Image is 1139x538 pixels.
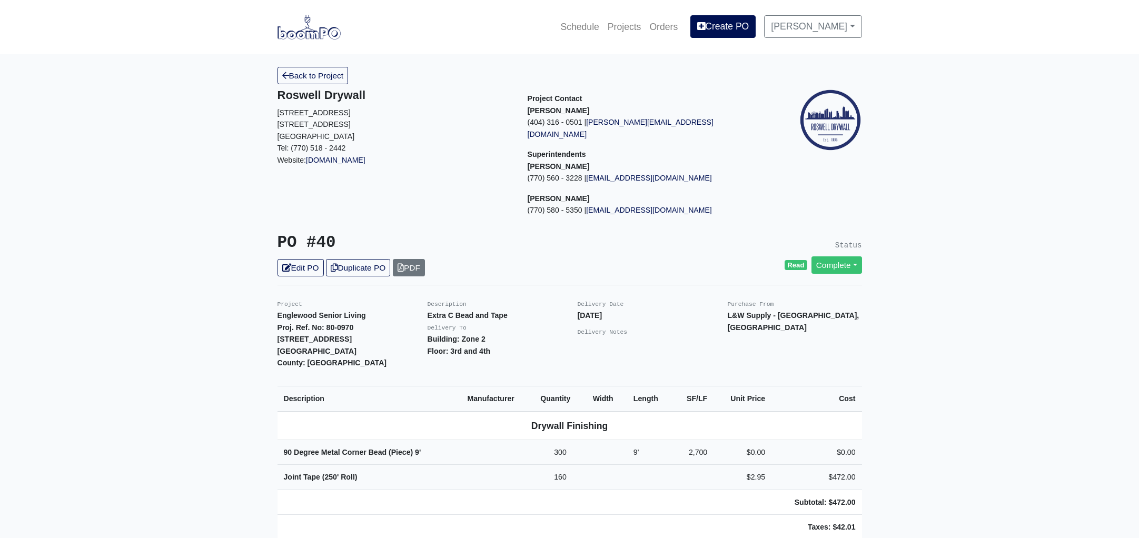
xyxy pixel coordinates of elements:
[278,88,512,102] h5: Roswell Drywall
[415,448,421,456] span: 9'
[714,465,771,490] td: $2.95
[528,194,590,203] strong: [PERSON_NAME]
[811,256,862,274] a: Complete
[728,301,774,307] small: Purchase From
[728,310,862,333] p: L&W Supply - [GEOGRAPHIC_DATA], [GEOGRAPHIC_DATA]
[428,311,508,320] strong: Extra C Bead and Tape
[284,473,358,481] strong: Joint Tape (250' Roll)
[771,465,861,490] td: $472.00
[586,206,712,214] a: [EMAIL_ADDRESS][DOMAIN_NAME]
[603,15,646,38] a: Projects
[428,325,467,331] small: Delivery To
[428,347,491,355] strong: Floor: 3rd and 4th
[528,106,590,115] strong: [PERSON_NAME]
[578,311,602,320] strong: [DATE]
[785,260,807,271] span: Read
[528,162,590,171] strong: [PERSON_NAME]
[284,448,421,456] strong: 90 Degree Metal Corner Bead (Piece)
[278,311,366,320] strong: Englewood Senior Living
[771,490,861,515] td: Subtotal: $472.00
[528,150,586,158] span: Superintendents
[278,301,302,307] small: Project
[587,386,627,411] th: Width
[278,67,349,84] a: Back to Project
[393,259,425,276] a: PDF
[534,465,586,490] td: 160
[673,386,714,411] th: SF/LF
[633,448,639,456] span: 9'
[306,156,365,164] a: [DOMAIN_NAME]
[673,440,714,465] td: 2,700
[835,241,862,250] small: Status
[428,335,486,343] strong: Building: Zone 2
[534,440,586,465] td: 300
[528,172,762,184] p: (770) 560 - 3228 |
[278,386,461,411] th: Description
[278,107,512,119] p: [STREET_ADDRESS]
[278,323,354,332] strong: Proj. Ref. No: 80-0970
[690,15,756,37] a: Create PO
[645,15,682,38] a: Orders
[528,204,762,216] p: (770) 580 - 5350 |
[531,421,608,431] b: Drywall Finishing
[764,15,861,37] a: [PERSON_NAME]
[714,440,771,465] td: $0.00
[586,174,712,182] a: [EMAIL_ADDRESS][DOMAIN_NAME]
[278,358,387,367] strong: County: [GEOGRAPHIC_DATA]
[278,15,341,39] img: boomPO
[278,259,324,276] a: Edit PO
[278,131,512,143] p: [GEOGRAPHIC_DATA]
[278,233,562,253] h3: PO #40
[771,440,861,465] td: $0.00
[528,116,762,140] p: (404) 316 - 0501 |
[534,386,586,411] th: Quantity
[278,142,512,154] p: Tel: (770) 518 - 2442
[278,347,356,355] strong: [GEOGRAPHIC_DATA]
[428,301,467,307] small: Description
[556,15,603,38] a: Schedule
[578,301,624,307] small: Delivery Date
[578,329,628,335] small: Delivery Notes
[627,386,673,411] th: Length
[278,88,512,166] div: Website:
[278,335,352,343] strong: [STREET_ADDRESS]
[528,94,582,103] span: Project Contact
[714,386,771,411] th: Unit Price
[326,259,390,276] a: Duplicate PO
[528,118,714,138] a: [PERSON_NAME][EMAIL_ADDRESS][DOMAIN_NAME]
[771,386,861,411] th: Cost
[278,118,512,131] p: [STREET_ADDRESS]
[461,386,534,411] th: Manufacturer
